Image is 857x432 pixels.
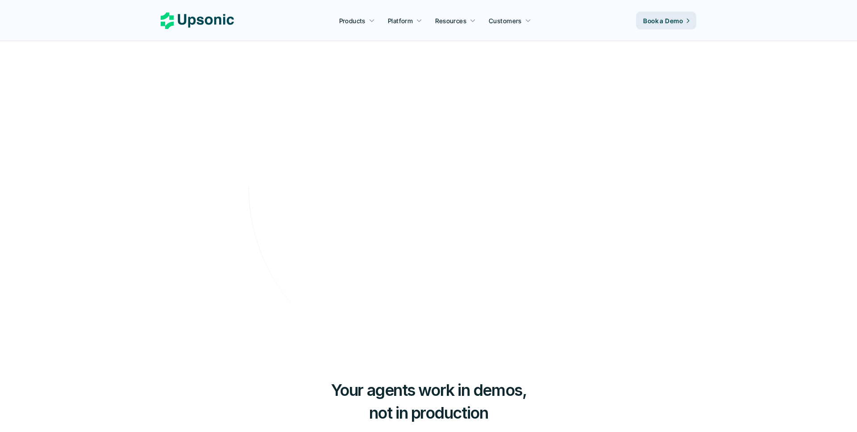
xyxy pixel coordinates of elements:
h2: Agentic AI Platform for FinTech Operations [272,73,585,133]
p: Book a Demo [401,220,449,233]
p: Resources [435,16,466,25]
a: Book a Demo [390,215,467,237]
span: Your agents work in demos, [331,380,527,400]
p: Customers [489,16,522,25]
p: From onboarding to compliance to settlement to autonomous control. Work with %82 more efficiency ... [283,160,574,186]
a: Products [334,12,380,29]
p: Platform [388,16,413,25]
p: Products [339,16,366,25]
p: Book a Demo [643,16,683,25]
span: not in production [369,403,488,423]
a: Book a Demo [636,12,696,29]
